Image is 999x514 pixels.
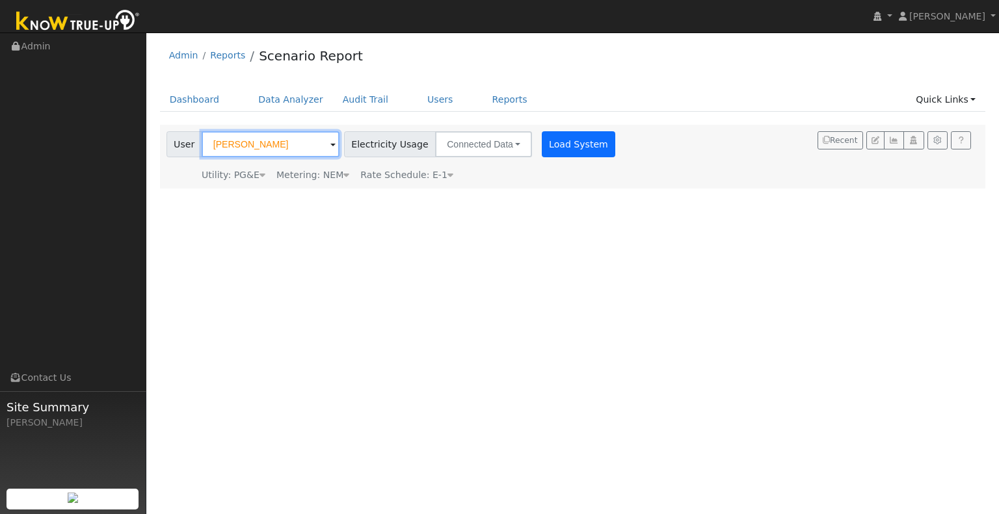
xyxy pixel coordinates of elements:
span: Electricity Usage [344,131,436,157]
button: Edit User [866,131,885,149]
button: Settings [927,131,948,149]
a: Dashboard [160,88,230,112]
a: Admin [169,50,198,60]
div: Utility: PG&E [202,168,265,182]
a: Quick Links [906,88,985,112]
input: Select a User [202,131,340,157]
button: Login As [903,131,924,149]
a: Scenario Report [259,48,363,64]
span: User [166,131,202,157]
button: Recent [818,131,863,149]
span: [PERSON_NAME] [909,11,985,21]
span: Alias: HE1 [360,170,453,180]
button: Connected Data [435,131,532,157]
a: Audit Trail [333,88,398,112]
img: retrieve [68,493,78,503]
img: Know True-Up [10,7,146,36]
a: Data Analyzer [248,88,333,112]
a: Reports [483,88,537,112]
span: Site Summary [7,398,139,416]
a: Reports [210,50,245,60]
a: Users [418,88,463,112]
button: Multi-Series Graph [884,131,904,149]
div: [PERSON_NAME] [7,416,139,430]
div: Metering: NEM [276,168,349,182]
a: Help Link [951,131,971,149]
button: Load System [542,131,616,157]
